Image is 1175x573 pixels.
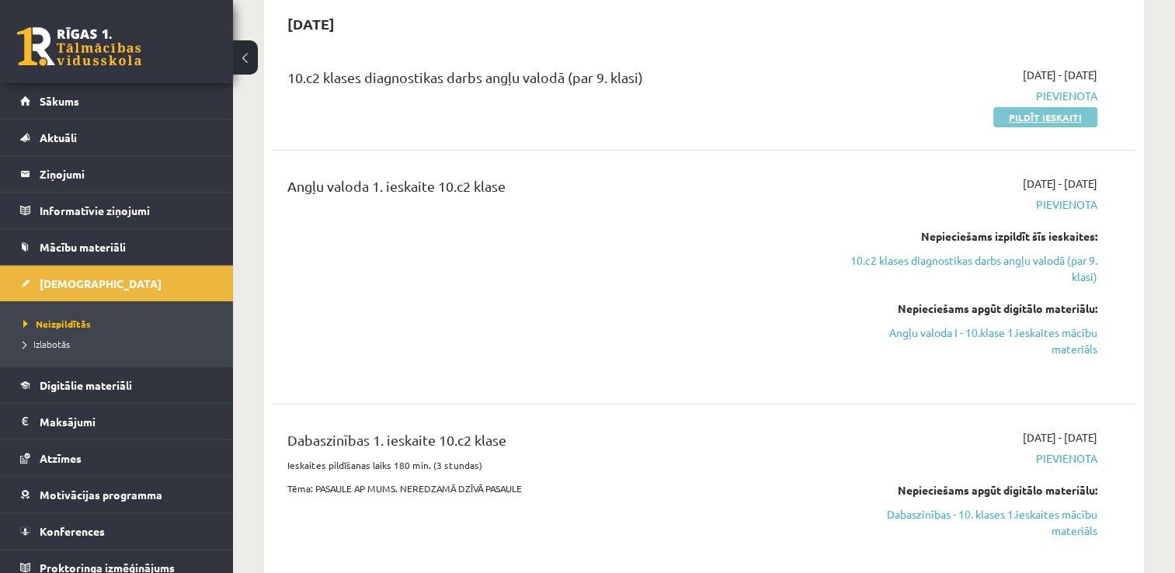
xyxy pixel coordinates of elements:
h2: [DATE] [272,5,350,42]
a: Motivācijas programma [20,477,214,512]
a: Informatīvie ziņojumi [20,193,214,228]
span: Sākums [40,94,79,108]
span: Motivācijas programma [40,488,162,502]
a: Digitālie materiāli [20,367,214,403]
a: Konferences [20,513,214,549]
span: Pievienota [843,88,1097,104]
span: [DATE] - [DATE] [1023,67,1097,83]
a: Aktuāli [20,120,214,155]
span: Aktuāli [40,130,77,144]
div: Nepieciešams apgūt digitālo materiālu: [843,482,1097,498]
div: Angļu valoda 1. ieskaite 10.c2 klase [287,175,819,204]
span: Konferences [40,524,105,538]
a: Izlabotās [23,337,217,351]
a: Mācību materiāli [20,229,214,265]
span: Pievienota [843,450,1097,467]
span: [DATE] - [DATE] [1023,175,1097,192]
a: Maksājumi [20,404,214,439]
a: Ziņojumi [20,156,214,192]
span: Mācību materiāli [40,240,126,254]
div: Nepieciešams izpildīt šīs ieskaites: [843,228,1097,245]
span: Neizpildītās [23,318,91,330]
span: Digitālie materiāli [40,378,132,392]
a: Neizpildītās [23,317,217,331]
span: [DATE] - [DATE] [1023,429,1097,446]
span: Pievienota [843,196,1097,213]
span: Atzīmes [40,451,82,465]
a: Pildīt ieskaiti [993,107,1097,127]
a: 10.c2 klases diagnostikas darbs angļu valodā (par 9. klasi) [843,252,1097,285]
span: Izlabotās [23,338,70,350]
a: [DEMOGRAPHIC_DATA] [20,266,214,301]
p: Tēma: PASAULE AP MUMS. NEREDZAMĀ DZĪVĀ PASAULE [287,481,819,495]
legend: Ziņojumi [40,156,214,192]
legend: Maksājumi [40,404,214,439]
a: Sākums [20,83,214,119]
span: [DEMOGRAPHIC_DATA] [40,276,162,290]
legend: Informatīvie ziņojumi [40,193,214,228]
a: Angļu valoda I - 10.klase 1.ieskaites mācību materiāls [843,325,1097,357]
div: Nepieciešams apgūt digitālo materiālu: [843,300,1097,317]
a: Atzīmes [20,440,214,476]
p: Ieskaites pildīšanas laiks 180 min. (3 stundas) [287,458,819,472]
a: Rīgas 1. Tālmācības vidusskola [17,27,141,66]
div: Dabaszinības 1. ieskaite 10.c2 klase [287,429,819,458]
a: Dabaszinības - 10. klases 1.ieskaites mācību materiāls [843,506,1097,539]
div: 10.c2 klases diagnostikas darbs angļu valodā (par 9. klasi) [287,67,819,95]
